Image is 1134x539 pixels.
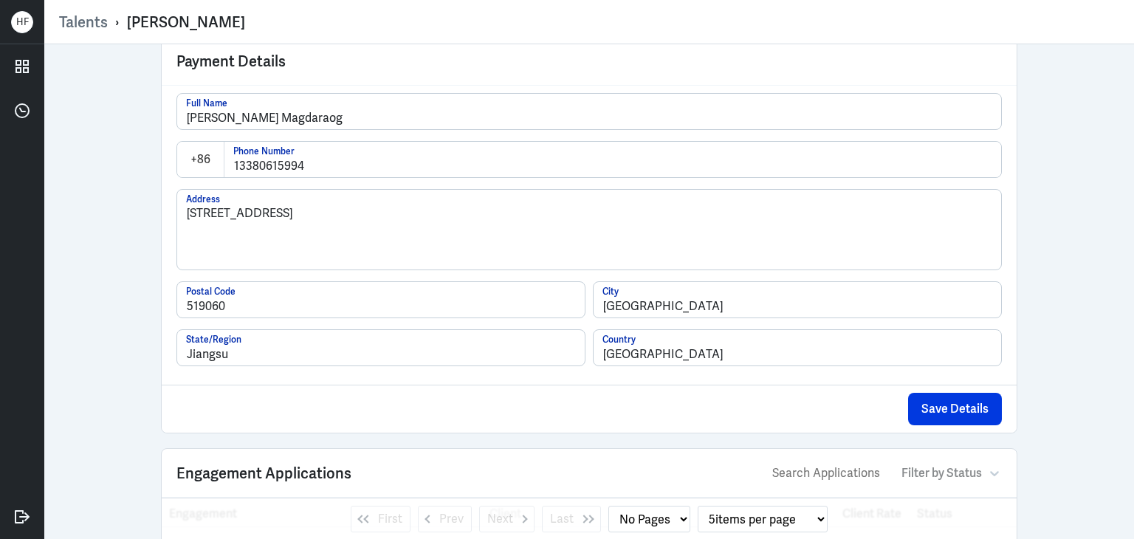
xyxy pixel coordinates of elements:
div: [PERSON_NAME] [127,13,245,32]
p: › [108,13,127,32]
input: Search Applications [771,464,896,483]
button: Next [479,506,535,532]
div: H F [11,11,33,33]
button: Prev [418,506,472,532]
div: Engagement Applications [176,462,771,484]
input: Phone Number [224,142,1001,177]
input: Full Name [177,94,1001,129]
input: Country [594,330,1001,365]
a: Talents [59,13,108,32]
span: Last [550,510,574,528]
input: State/Region [177,330,585,365]
textarea: [STREET_ADDRESS] [177,190,1001,269]
input: City [594,282,1001,317]
input: Postal Code [177,282,585,317]
span: First [378,510,402,528]
span: Next [487,510,513,528]
span: Payment Details [176,50,286,72]
button: Save Details [908,393,1002,425]
span: Prev [439,510,464,528]
button: First [351,506,410,532]
button: Last [542,506,601,532]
